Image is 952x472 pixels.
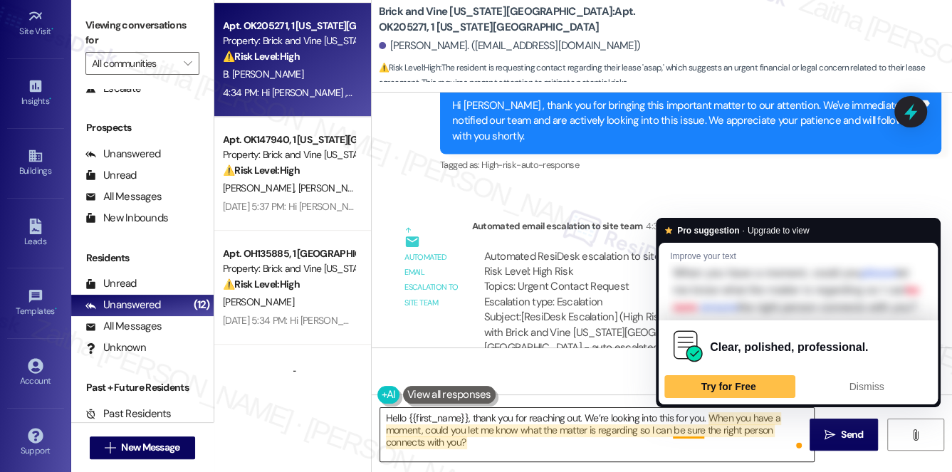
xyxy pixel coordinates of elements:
strong: ⚠️ Risk Level: High [379,62,440,73]
label: Viewing conversations for [85,14,199,52]
div: Unread [85,168,137,183]
strong: ⚠️ Risk Level: High [223,164,300,177]
button: Send [810,419,879,451]
span: New Message [121,440,179,455]
div: Subject: [ResiDesk Escalation] (High Risk) - Action Needed (Urgent Contact Request) with Brick an... [484,310,882,355]
i:  [825,429,835,441]
a: Insights • [7,74,64,112]
div: Apt. OK147940, 1 [US_STATE][GEOGRAPHIC_DATA] [223,132,355,147]
div: Property: Brick and Vine [US_STATE][GEOGRAPHIC_DATA] [223,147,355,162]
a: Site Visit • [7,4,64,43]
div: Apt. OH135958, [GEOGRAPHIC_DATA] [223,368,355,383]
div: Unanswered [85,298,161,313]
div: Unread [85,276,137,291]
span: High-risk-auto-response [481,159,579,171]
strong: ⚠️ Risk Level: High [223,50,300,63]
div: Residents [71,251,214,266]
div: [PERSON_NAME]. ([EMAIL_ADDRESS][DOMAIN_NAME]) [379,38,641,53]
input: All communities [92,52,177,75]
strong: ⚠️ Risk Level: High [223,278,300,290]
a: Support [7,424,64,462]
div: Escalate [85,81,141,96]
div: (12) [190,294,214,316]
div: Property: Brick and Vine [US_STATE][GEOGRAPHIC_DATA] [223,33,355,48]
span: • [51,24,53,34]
span: B. [PERSON_NAME] [223,68,303,80]
div: Unknown [85,340,146,355]
div: Automated ResiDesk escalation to site team -> Risk Level: High Risk Topics: Urgent Contact Reques... [484,249,882,310]
div: Automated email escalation to site team [404,250,460,311]
div: Apt. OH135885, 1 [GEOGRAPHIC_DATA] [223,246,355,261]
i:  [910,429,921,441]
span: [PERSON_NAME] [223,182,298,194]
span: Send [841,427,863,442]
span: [PERSON_NAME] [223,295,294,308]
div: Apt. OK205271, 1 [US_STATE][GEOGRAPHIC_DATA] [223,19,355,33]
div: New Inbounds [85,211,168,226]
div: All Messages [85,319,162,334]
a: Buildings [7,144,64,182]
textarea: To enrich screen reader interactions, please activate Accessibility in Grammarly extension settings [380,408,815,461]
div: Unanswered [85,147,161,162]
div: Past + Future Residents [71,380,214,395]
div: Past Residents [85,407,172,421]
a: Leads [7,214,64,253]
span: • [49,94,51,104]
b: Brick and Vine [US_STATE][GEOGRAPHIC_DATA]: Apt. OK205271, 1 [US_STATE][GEOGRAPHIC_DATA] [379,4,664,35]
i:  [184,58,192,69]
div: Hi [PERSON_NAME] , thank you for bringing this important matter to our attention. We've immediate... [452,98,919,144]
span: : The resident is requesting contact regarding their lease 'asap,' which suggests an urgent finan... [379,61,952,91]
div: Property: Brick and Vine [US_STATE] [223,261,355,276]
div: 4:34 PM [642,219,677,234]
span: [PERSON_NAME] [298,182,369,194]
a: Templates • [7,284,64,322]
div: Prospects [71,120,214,135]
div: All Messages [85,189,162,204]
i:  [105,442,115,453]
button: New Message [90,436,195,459]
span: • [55,304,57,314]
div: Tagged as: [440,154,941,175]
div: Automated email escalation to site team [472,219,894,238]
a: Account [7,354,64,392]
